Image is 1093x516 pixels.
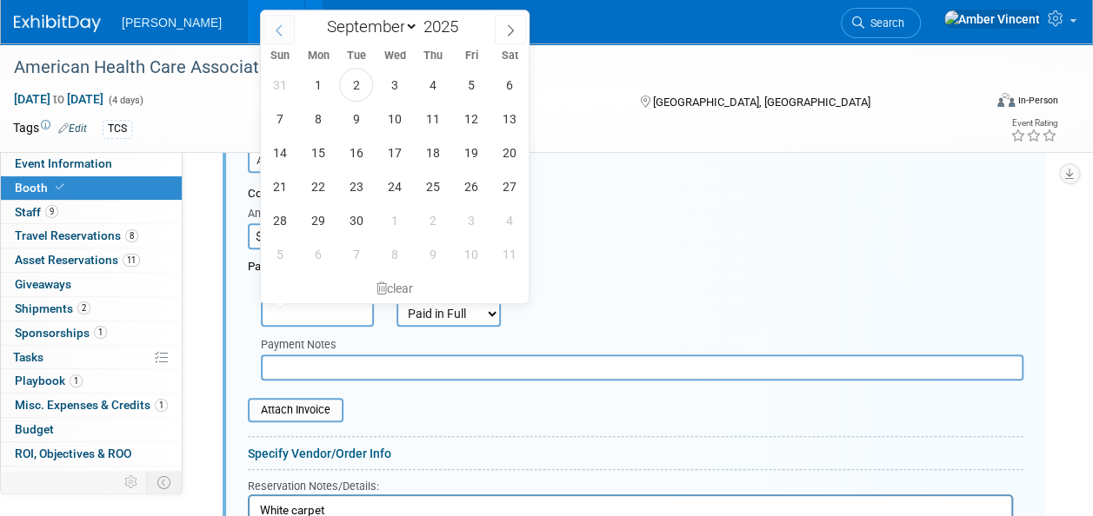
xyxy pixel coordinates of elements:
[299,50,337,62] span: Mon
[454,203,488,237] span: October 3, 2025
[263,237,297,271] span: October 5, 2025
[339,203,373,237] span: September 30, 2025
[1,418,182,441] a: Budget
[377,203,411,237] span: October 1, 2025
[339,136,373,169] span: September 16, 2025
[263,136,297,169] span: September 14, 2025
[248,206,374,223] div: Amount
[1,201,182,224] a: Staff9
[339,102,373,136] span: September 9, 2025
[1,152,182,175] a: Event Information
[301,68,335,102] span: September 1, 2025
[1,369,182,393] a: Playbook1
[492,169,526,203] span: September 27, 2025
[10,7,752,23] p: White carpet
[15,156,112,170] span: Event Information
[70,374,83,387] span: 1
[15,301,90,315] span: Shipments
[248,447,391,460] a: Specify Vendor/Order Info
[301,136,335,169] span: September 15, 2025
[261,337,1023,354] div: Payment Notes
[1,273,182,296] a: Giveaways
[263,169,297,203] span: September 21, 2025
[15,374,83,387] span: Playbook
[377,68,411,102] span: September 3, 2025
[15,277,71,291] span: Giveaways
[490,50,529,62] span: Sat
[77,301,90,314] span: 2
[261,50,299,62] span: Sun
[13,91,104,107] span: [DATE] [DATE]
[452,50,490,62] span: Fri
[943,10,1041,29] img: Amber Vincent
[8,52,969,83] div: American Health Care Association Annual Convention (AHCA)
[301,237,335,271] span: October 6, 2025
[416,203,450,237] span: October 2, 2025
[377,136,411,169] span: September 17, 2025
[14,15,101,32] img: ExhibitDay
[263,68,297,102] span: August 31, 2025
[492,203,526,237] span: October 4, 2025
[15,422,54,436] span: Budget
[94,326,107,339] span: 1
[1,346,182,369] a: Tasks
[261,274,529,303] div: clear
[107,95,143,106] span: (4 days)
[15,228,138,242] span: Travel Reservations
[492,136,526,169] span: September 20, 2025
[263,203,297,237] span: September 28, 2025
[1,248,182,272] a: Asset Reservations11
[1,442,182,466] a: ROI, Objectives & ROO
[263,102,297,136] span: September 7, 2025
[492,68,526,102] span: September 6, 2025
[248,477,1013,494] div: Reservation Notes/Details:
[248,147,377,173] span: Already Reserved
[125,229,138,242] span: 8
[13,350,43,364] span: Tasks
[15,181,68,195] span: Booth
[377,102,411,136] span: September 10, 2025
[117,471,147,493] td: Personalize Event Tab Strip
[301,203,335,237] span: September 29, 2025
[416,136,450,169] span: September 18, 2025
[58,122,87,135] a: Edit
[89,471,102,484] span: 9
[15,471,102,485] span: Attachments
[15,398,168,412] span: Misc. Expenses & Credits
[418,17,470,36] input: Year
[377,169,411,203] span: September 24, 2025
[454,136,488,169] span: September 19, 2025
[248,249,1023,275] div: Payment Details:
[416,237,450,271] span: October 9, 2025
[10,7,753,23] body: Rich Text Area. Press ALT-0 for help.
[414,50,452,62] span: Thu
[15,326,107,340] span: Sponsorships
[1,394,182,417] a: Misc. Expenses & Credits1
[50,92,67,106] span: to
[339,237,373,271] span: October 7, 2025
[123,254,140,267] span: 11
[15,447,131,460] span: ROI, Objectives & ROO
[1,297,182,321] a: Shipments2
[454,102,488,136] span: September 12, 2025
[841,8,921,38] a: Search
[454,68,488,102] span: September 5, 2025
[454,237,488,271] span: October 10, 2025
[416,102,450,136] span: September 11, 2025
[1,224,182,248] a: Travel Reservations8
[1,176,182,200] a: Booth
[318,16,418,37] select: Month
[147,471,183,493] td: Toggle Event Tabs
[454,169,488,203] span: September 26, 2025
[301,169,335,203] span: September 22, 2025
[492,237,526,271] span: October 11, 2025
[337,50,376,62] span: Tue
[13,119,87,139] td: Tags
[653,96,870,109] span: [GEOGRAPHIC_DATA], [GEOGRAPHIC_DATA]
[15,205,58,219] span: Staff
[997,93,1015,107] img: Format-Inperson.png
[416,169,450,203] span: September 25, 2025
[301,102,335,136] span: September 8, 2025
[339,68,373,102] span: September 2, 2025
[377,237,411,271] span: October 8, 2025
